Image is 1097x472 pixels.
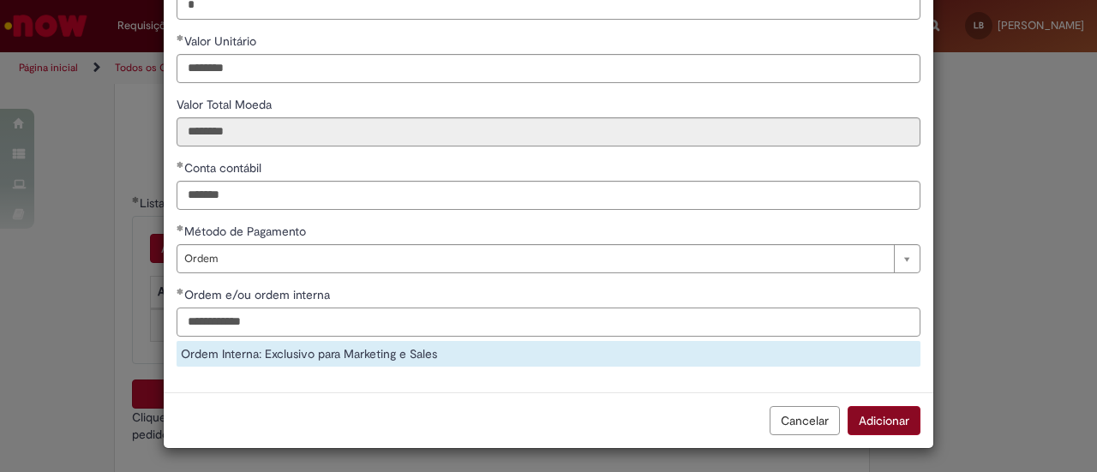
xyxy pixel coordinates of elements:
input: Valor Total Moeda [177,117,920,146]
input: Conta contábil [177,181,920,210]
button: Cancelar [770,406,840,435]
span: Ordem [184,245,885,272]
span: Ordem e/ou ordem interna [184,287,333,302]
span: Método de Pagamento [184,224,309,239]
span: Obrigatório Preenchido [177,224,184,231]
span: Valor Unitário [184,33,260,49]
span: Conta contábil [184,160,265,176]
span: Somente leitura - Valor Total Moeda [177,97,275,112]
span: Obrigatório Preenchido [177,288,184,295]
span: Obrigatório Preenchido [177,161,184,168]
input: Valor Unitário [177,54,920,83]
span: Obrigatório Preenchido [177,34,184,41]
input: Ordem e/ou ordem interna [177,308,920,337]
button: Adicionar [848,406,920,435]
div: Ordem Interna: Exclusivo para Marketing e Sales [177,341,920,367]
